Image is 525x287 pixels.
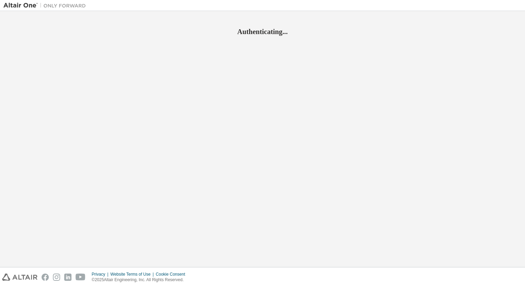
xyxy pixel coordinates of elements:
[42,274,49,281] img: facebook.svg
[76,274,86,281] img: youtube.svg
[53,274,60,281] img: instagram.svg
[3,27,522,36] h2: Authenticating...
[64,274,71,281] img: linkedin.svg
[92,272,110,277] div: Privacy
[110,272,156,277] div: Website Terms of Use
[2,274,37,281] img: altair_logo.svg
[156,272,189,277] div: Cookie Consent
[3,2,89,9] img: Altair One
[92,277,189,283] p: © 2025 Altair Engineering, Inc. All Rights Reserved.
